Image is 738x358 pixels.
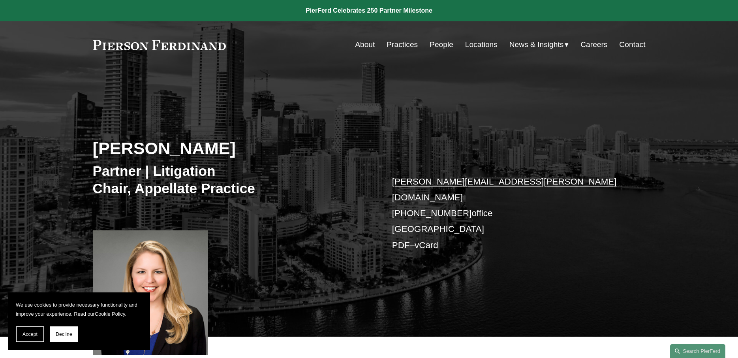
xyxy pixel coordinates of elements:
[56,332,72,337] span: Decline
[465,37,498,52] a: Locations
[619,37,645,52] a: Contact
[415,240,438,250] a: vCard
[23,332,38,337] span: Accept
[670,344,725,358] a: Search this site
[355,37,375,52] a: About
[16,300,142,318] p: We use cookies to provide necessary functionality and improve your experience. Read our .
[93,162,369,197] h3: Partner | Litigation Chair, Appellate Practice
[50,326,78,342] button: Decline
[509,38,564,52] span: News & Insights
[430,37,453,52] a: People
[392,208,472,218] a: [PHONE_NUMBER]
[392,174,622,254] p: office [GEOGRAPHIC_DATA] –
[93,138,369,158] h2: [PERSON_NAME]
[16,326,44,342] button: Accept
[392,240,410,250] a: PDF
[392,177,617,202] a: [PERSON_NAME][EMAIL_ADDRESS][PERSON_NAME][DOMAIN_NAME]
[580,37,607,52] a: Careers
[509,37,569,52] a: folder dropdown
[387,37,418,52] a: Practices
[95,311,125,317] a: Cookie Policy
[8,292,150,350] section: Cookie banner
